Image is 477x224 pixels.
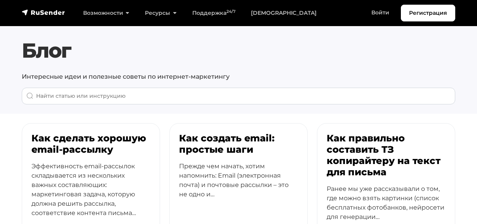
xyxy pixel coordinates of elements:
h3: Как правильно составить ТЗ копирайтеру на текст для письма [327,133,446,178]
a: Регистрация [401,5,455,21]
a: Войти [364,5,397,21]
h3: Как создать email: простые шаги [179,133,298,155]
a: Ресурсы [137,5,184,21]
p: Интересные идеи и полезные советы по интернет-маркетингу [22,72,455,81]
img: Поиск [26,92,33,99]
img: RuSender [22,9,65,16]
a: [DEMOGRAPHIC_DATA] [243,5,324,21]
p: Прежде чем начать, хотим напомнить: Email (электронная почта) и почтовые рассылки – это не одно и… [179,162,298,213]
h3: Как сделать хорошую email-рассылку [31,133,150,155]
sup: 24/7 [226,9,235,14]
a: Поддержка24/7 [185,5,243,21]
input: When autocomplete results are available use up and down arrows to review and enter to go to the d... [22,88,455,104]
a: Возможности [75,5,137,21]
h1: Блог [22,39,455,63]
